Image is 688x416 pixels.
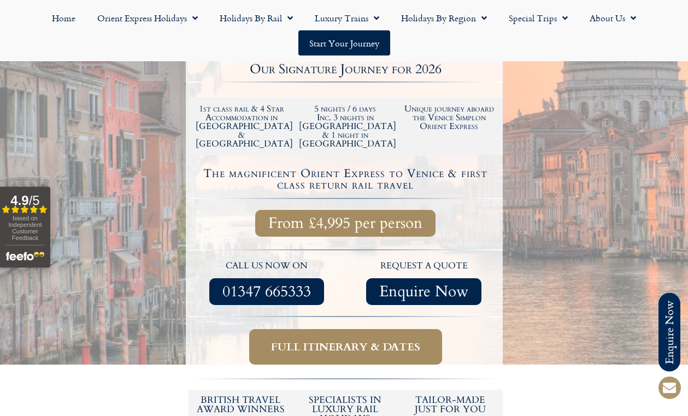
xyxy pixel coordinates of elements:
[298,31,390,56] a: Start your Journey
[579,5,647,31] a: About Us
[351,259,497,273] p: request a quote
[379,285,468,298] span: Enquire Now
[190,168,501,191] h4: The magnificent Orient Express to Venice & first class return rail travel
[5,5,683,56] nav: Menu
[196,104,289,148] h2: 1st class rail & 4 Star Accommodation in [GEOGRAPHIC_DATA] & [GEOGRAPHIC_DATA]
[209,278,324,305] a: 01347 665333
[498,5,579,31] a: Special Trips
[390,5,498,31] a: Holidays by Region
[366,278,481,305] a: Enquire Now
[189,63,503,76] h2: Our Signature Journey for 2026
[86,5,209,31] a: Orient Express Holidays
[194,259,340,273] p: call us now on
[268,216,422,230] span: From £4,995 per person
[255,210,436,237] a: From £4,995 per person
[403,395,497,414] h5: tailor-made just for you
[403,104,496,131] h2: Unique journey aboard the Venice Simplon Orient Express
[271,340,420,354] span: Full itinerary & dates
[249,329,442,365] a: Full itinerary & dates
[209,5,304,31] a: Holidays by Rail
[194,395,288,414] h5: British Travel Award winners
[304,5,390,31] a: Luxury Trains
[41,5,86,31] a: Home
[222,285,311,298] span: 01347 665333
[299,104,392,148] h2: 5 nights / 6 days Inc. 3 nights in [GEOGRAPHIC_DATA] & 1 night in [GEOGRAPHIC_DATA]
